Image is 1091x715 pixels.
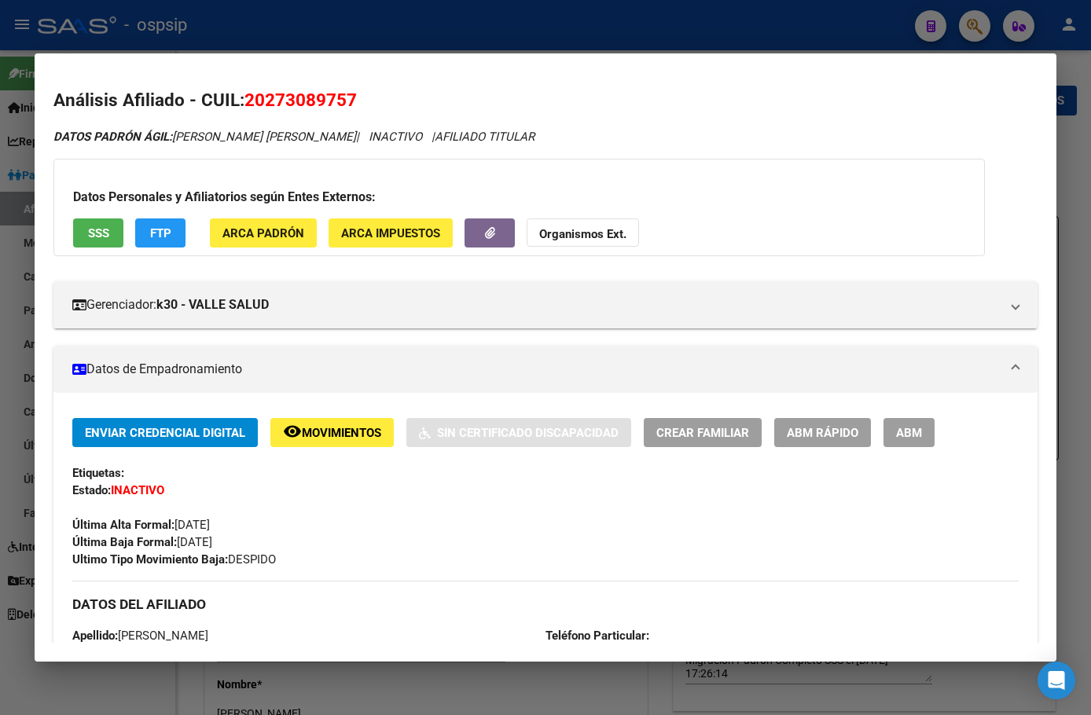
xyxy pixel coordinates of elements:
[896,426,922,440] span: ABM
[156,295,269,314] strong: k30 - VALLE SALUD
[53,130,172,144] strong: DATOS PADRÓN ÁGIL:
[72,552,276,566] span: DESPIDO
[72,518,174,532] strong: Última Alta Formal:
[53,281,1038,328] mat-expansion-panel-header: Gerenciador:k30 - VALLE SALUD
[210,218,317,247] button: ARCA Padrón
[72,552,228,566] strong: Ultimo Tipo Movimiento Baja:
[53,346,1038,393] mat-expansion-panel-header: Datos de Empadronamiento
[73,188,965,207] h3: Datos Personales y Afiliatorios según Entes Externos:
[644,418,762,447] button: Crear Familiar
[53,87,1038,114] h2: Análisis Afiliado - CUIL:
[150,226,171,240] span: FTP
[85,426,245,440] span: Enviar Credencial Digital
[527,218,639,247] button: Organismos Ext.
[72,483,111,497] strong: Estado:
[222,226,304,240] span: ARCA Padrón
[774,418,871,447] button: ABM Rápido
[437,426,619,440] span: Sin Certificado Discapacidad
[302,426,381,440] span: Movimientos
[883,418,935,447] button: ABM
[72,466,124,480] strong: Etiquetas:
[72,295,1000,314] mat-panel-title: Gerenciador:
[72,629,118,643] strong: Apellido:
[283,422,302,441] mat-icon: remove_red_eye
[88,226,109,240] span: SSS
[545,629,649,643] strong: Teléfono Particular:
[341,226,440,240] span: ARCA Impuestos
[270,418,394,447] button: Movimientos
[1038,662,1075,699] div: Open Intercom Messenger
[73,218,123,247] button: SSS
[435,130,534,144] span: AFILIADO TITULAR
[329,218,453,247] button: ARCA Impuestos
[111,483,164,497] strong: INACTIVO
[787,426,858,440] span: ABM Rápido
[72,360,1000,379] mat-panel-title: Datos de Empadronamiento
[72,535,212,549] span: [DATE]
[72,518,210,532] span: [DATE]
[53,130,534,144] i: | INACTIVO |
[72,629,208,643] span: [PERSON_NAME]
[406,418,631,447] button: Sin Certificado Discapacidad
[135,218,186,247] button: FTP
[72,535,177,549] strong: Última Baja Formal:
[53,130,356,144] span: [PERSON_NAME] [PERSON_NAME]
[244,90,357,110] span: 20273089757
[539,227,626,241] strong: Organismos Ext.
[72,596,1019,613] h3: DATOS DEL AFILIADO
[72,418,258,447] button: Enviar Credencial Digital
[656,426,749,440] span: Crear Familiar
